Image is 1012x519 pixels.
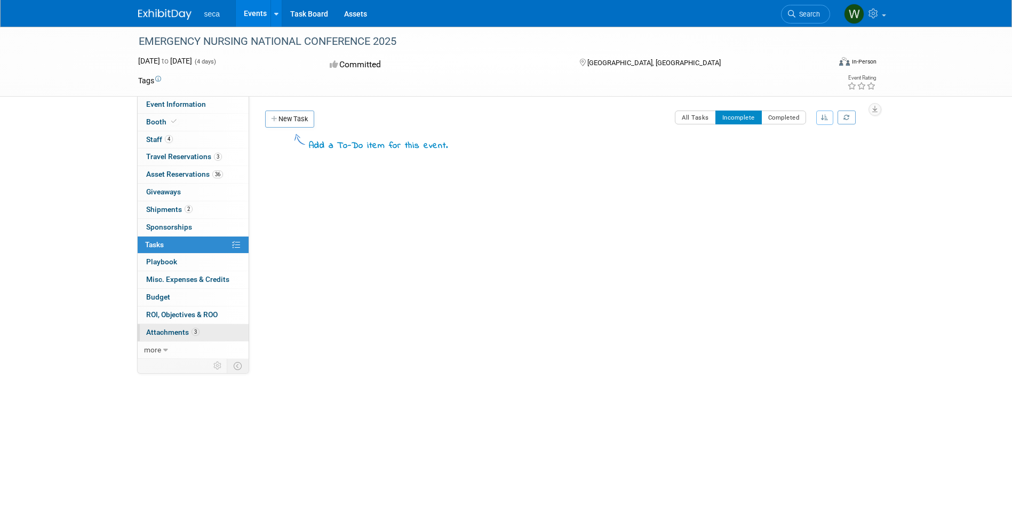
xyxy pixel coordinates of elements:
[138,289,249,306] a: Budget
[138,342,249,359] a: more
[194,58,216,65] span: (4 days)
[838,111,856,124] a: Refresh
[144,345,161,354] span: more
[138,306,249,324] a: ROI, Objectives & ROO
[185,205,193,213] span: 2
[326,56,562,74] div: Committed
[146,223,192,231] span: Sponsorships
[145,240,164,249] span: Tasks
[138,219,249,236] a: Sponsorships
[165,135,173,143] span: 4
[138,75,161,86] td: Tags
[146,310,218,319] span: ROI, Objectives & ROO
[138,201,249,218] a: Shipments2
[761,111,807,124] button: Completed
[146,135,173,144] span: Staff
[781,5,830,23] a: Search
[160,57,170,65] span: to
[587,59,721,67] span: [GEOGRAPHIC_DATA], [GEOGRAPHIC_DATA]
[212,170,223,178] span: 36
[214,153,222,161] span: 3
[204,10,220,18] span: seca
[138,237,249,254] a: Tasks
[138,114,249,131] a: Booth
[767,56,877,72] div: Event Format
[138,184,249,201] a: Giveaways
[138,148,249,166] a: Travel Reservations3
[138,324,249,341] a: Attachments3
[138,166,249,183] a: Asset Reservations36
[146,100,206,108] span: Event Information
[138,271,249,288] a: Misc. Expenses & Credits
[209,359,227,373] td: Personalize Event Tab Strip
[851,58,876,66] div: In-Person
[138,131,249,148] a: Staff4
[146,152,222,161] span: Travel Reservations
[146,328,200,336] span: Attachments
[227,359,249,373] td: Toggle Event Tabs
[839,57,850,66] img: Format-Inperson.png
[795,10,820,18] span: Search
[146,187,181,196] span: Giveaways
[138,57,192,65] span: [DATE] [DATE]
[847,75,876,81] div: Event Rating
[138,9,192,20] img: ExhibitDay
[171,119,177,124] i: Booth reservation complete
[138,254,249,271] a: Playbook
[146,170,223,178] span: Asset Reservations
[135,32,814,51] div: EMERGENCY NURSING NATIONAL CONFERENCE 2025
[146,205,193,214] span: Shipments
[146,117,179,126] span: Booth
[675,111,716,124] button: All Tasks
[146,275,229,284] span: Misc. Expenses & Credits
[715,111,762,124] button: Incomplete
[844,4,864,24] img: William Morris
[146,257,177,266] span: Playbook
[309,140,448,153] div: Add a To-Do item for this event.
[265,111,314,128] a: New Task
[138,96,249,113] a: Event Information
[146,293,170,301] span: Budget
[192,328,200,336] span: 3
